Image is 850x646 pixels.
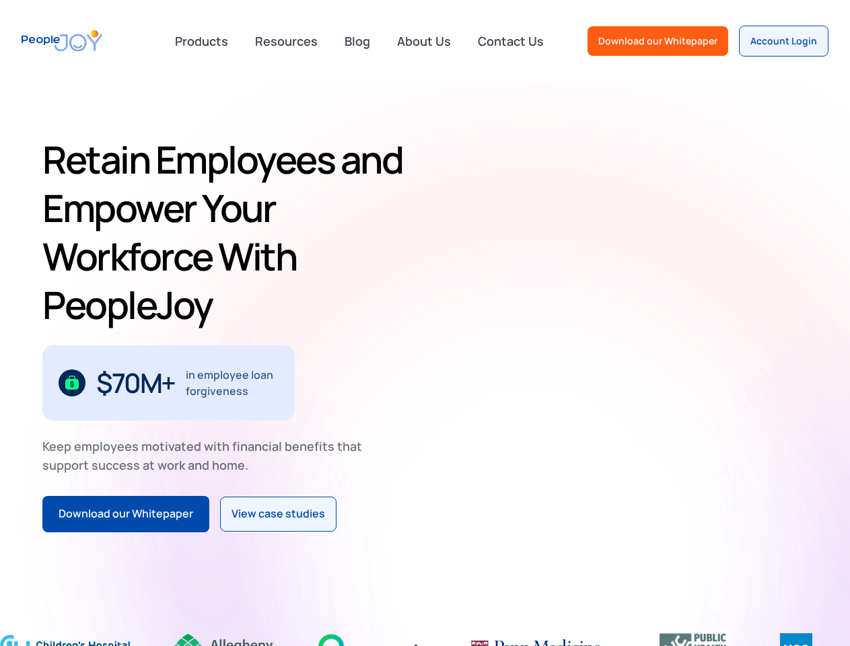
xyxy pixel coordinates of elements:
a: home [22,22,102,60]
div: Download our Whitepaper [59,505,193,523]
a: About Us [389,26,459,56]
a: Download our Whitepaper [42,496,209,532]
div: 1 / 3 [42,345,295,421]
div: View case studies [232,505,325,523]
a: View case studies [220,497,337,532]
a: Contact Us [470,26,552,56]
div: Keep employees motivated with financial benefits that support success at work and home. [42,437,374,474]
div: $70M+ [96,372,175,394]
a: Blog [337,26,378,56]
div: Account Login [750,34,817,48]
div: in employee loan forgiveness [186,367,279,399]
a: Resources [247,26,326,56]
h1: Retain Employees and Empower Your Workforce With PeopleJoy [42,135,435,329]
a: Download our Whitepaper [588,26,728,56]
a: Account Login [739,26,828,57]
div: Products [167,28,236,55]
div: Download our Whitepaper [598,34,717,48]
